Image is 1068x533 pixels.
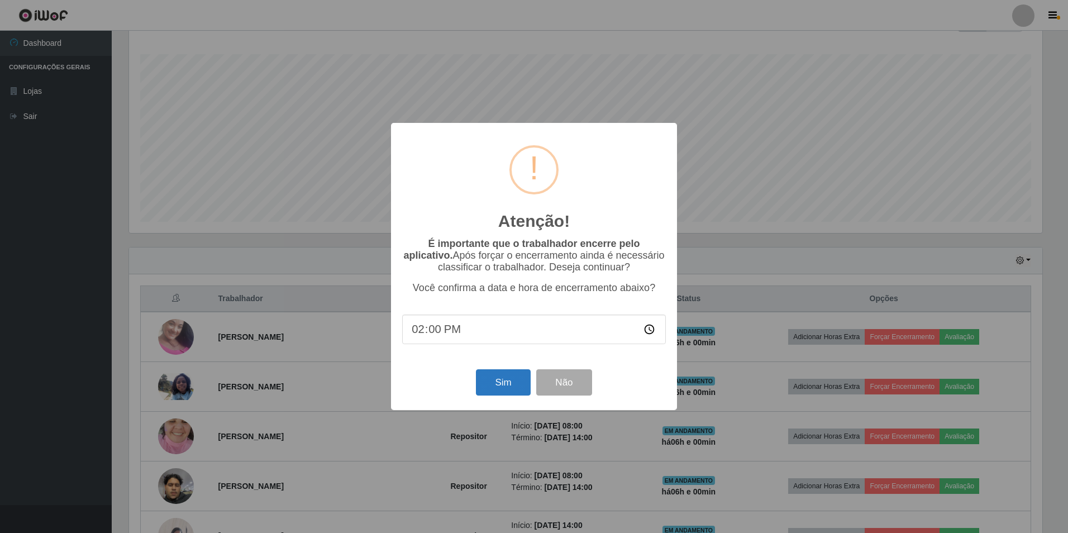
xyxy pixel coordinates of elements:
[536,369,592,396] button: Não
[402,282,666,294] p: Você confirma a data e hora de encerramento abaixo?
[402,238,666,273] p: Após forçar o encerramento ainda é necessário classificar o trabalhador. Deseja continuar?
[403,238,640,261] b: É importante que o trabalhador encerre pelo aplicativo.
[498,211,570,231] h2: Atenção!
[476,369,530,396] button: Sim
